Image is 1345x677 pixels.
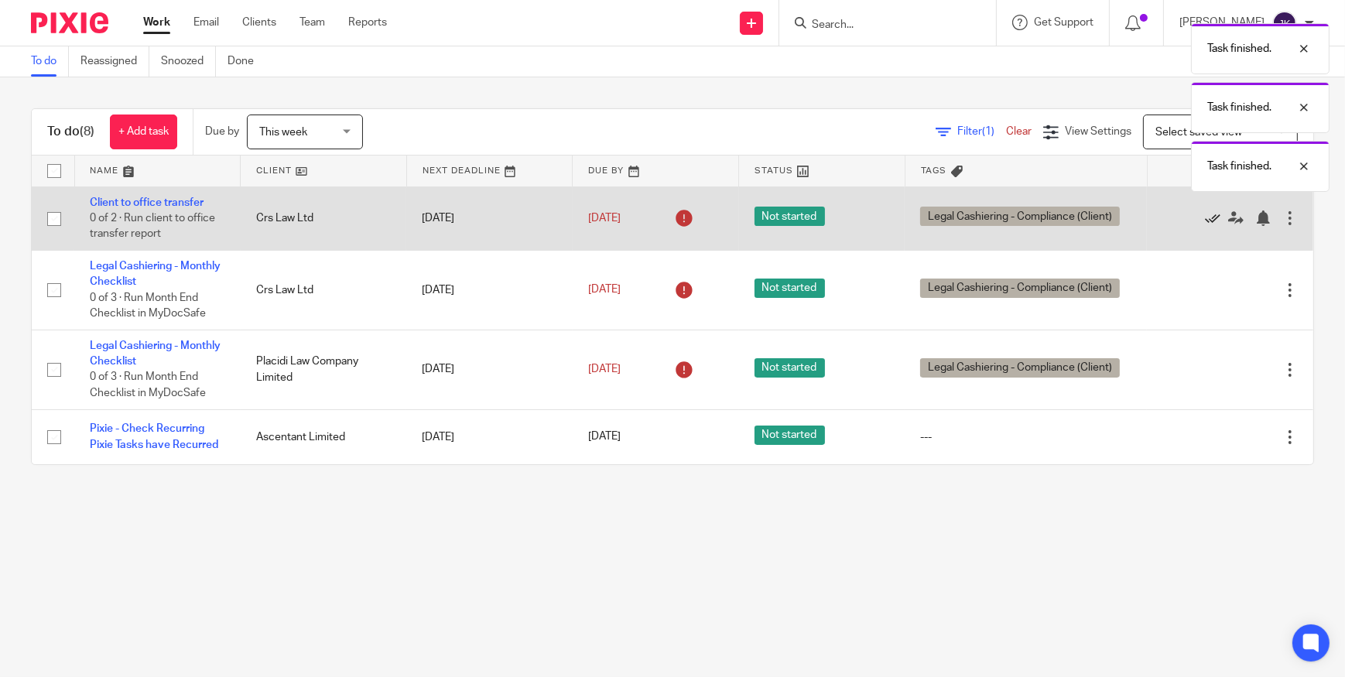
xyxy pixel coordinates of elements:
td: [DATE] [406,250,573,330]
td: [DATE] [406,186,573,250]
a: Mark as done [1205,210,1228,226]
td: [DATE] [406,330,573,409]
a: Team [299,15,325,30]
a: Clients [242,15,276,30]
span: This week [259,127,307,138]
td: Crs Law Ltd [241,250,407,330]
span: (8) [80,125,94,138]
a: + Add task [110,115,177,149]
a: Legal Cashiering - Monthly Checklist [90,261,221,287]
span: Not started [755,426,825,445]
img: Pixie [31,12,108,33]
span: [DATE] [588,285,621,296]
span: Not started [755,207,825,226]
a: Snoozed [161,46,216,77]
td: Crs Law Ltd [241,186,407,250]
span: [DATE] [588,364,621,374]
a: Email [193,15,219,30]
span: [DATE] [588,213,621,224]
p: Task finished. [1207,100,1271,115]
span: 0 of 2 · Run client to office transfer report [90,213,215,240]
p: Due by [205,124,239,139]
p: Task finished. [1207,41,1271,56]
td: [DATE] [406,409,573,464]
span: Not started [755,279,825,298]
a: Reports [348,15,387,30]
a: Reassigned [80,46,149,77]
a: To do [31,46,69,77]
p: Task finished. [1207,159,1271,174]
span: [DATE] [588,432,621,443]
div: --- [920,429,1131,445]
a: Legal Cashiering - Monthly Checklist [90,340,221,367]
td: Placidi Law Company Limited [241,330,407,409]
h1: To do [47,124,94,140]
span: Legal Cashiering - Compliance (Client) [920,358,1120,378]
span: 0 of 3 · Run Month End Checklist in MyDocSafe [90,372,206,399]
span: Legal Cashiering - Compliance (Client) [920,207,1120,226]
span: 0 of 3 · Run Month End Checklist in MyDocSafe [90,292,206,320]
a: Work [143,15,170,30]
img: svg%3E [1272,11,1297,36]
span: Not started [755,358,825,378]
a: Pixie - Check Recurring Pixie Tasks have Recurred [90,423,218,450]
a: Done [228,46,265,77]
a: Client to office transfer [90,197,204,208]
span: Legal Cashiering - Compliance (Client) [920,279,1120,298]
td: Ascentant Limited [241,409,407,464]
